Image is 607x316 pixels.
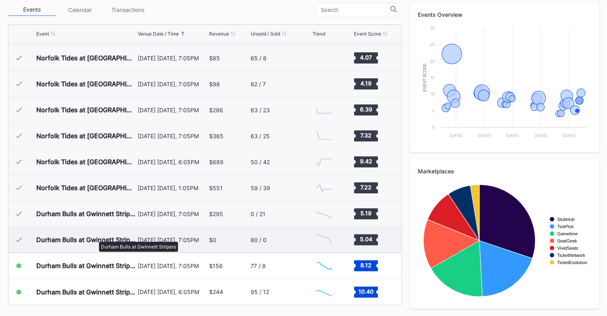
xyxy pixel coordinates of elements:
[209,81,220,87] div: $98
[209,107,223,113] div: $286
[418,11,591,18] div: Events Overview
[312,230,336,250] svg: Chart title
[312,178,336,198] svg: Chart title
[563,133,576,138] text: [DATE]
[209,159,223,165] div: $689
[312,48,336,68] svg: Chart title
[138,211,207,217] div: [DATE] [DATE], 7:05PM
[251,211,265,217] div: 0 / 21
[36,210,136,218] div: Durham Bulls at Gwinnett Stripers
[209,185,223,191] div: $551
[312,282,336,302] svg: Chart title
[251,185,270,191] div: 59 / 39
[251,107,270,113] div: 63 / 23
[450,133,463,138] text: [DATE]
[312,31,325,37] div: Trend
[138,107,207,113] div: [DATE] [DATE], 7:05PM
[360,80,372,87] text: 4.19
[557,231,578,236] text: Gametime
[312,100,336,120] svg: Chart title
[209,211,223,217] div: $295
[138,55,207,62] div: [DATE] [DATE], 7:05PM
[418,181,591,300] svg: Chart title
[360,54,372,61] text: 4.07
[320,7,390,13] input: Search
[209,55,220,62] div: $85
[36,262,136,270] div: Durham Bulls at Gwinnett Stripers
[251,81,266,87] div: 82 / 7
[251,262,266,269] div: 77 / 8
[354,31,381,37] div: Event Score
[506,133,519,138] text: [DATE]
[360,106,372,113] text: 6.39
[430,42,435,47] text: 25
[209,288,223,295] div: $244
[478,133,491,138] text: [DATE]
[557,260,587,265] text: TicketEvolution
[138,185,207,191] div: [DATE] [DATE], 1:05PM
[138,159,207,165] div: [DATE] [DATE], 6:05PM
[418,24,591,144] svg: Chart title
[138,133,207,139] div: [DATE] [DATE], 7:05PM
[138,31,179,37] div: Venue Date / Time
[430,59,435,64] text: 20
[360,236,372,242] text: 5.04
[251,237,267,243] div: 80 / 0
[251,159,270,165] div: 50 / 42
[251,55,267,62] div: 65 / 8
[36,288,136,296] div: Durham Bulls at Gwinnett Stripers
[312,152,336,172] svg: Chart title
[209,31,229,37] div: Revenue
[104,4,152,16] div: Transactions
[36,31,49,37] div: Event
[557,217,575,222] text: StubHub
[36,80,136,88] div: Norfolk Tides at [GEOGRAPHIC_DATA]
[209,237,216,243] div: $0
[360,132,372,139] text: 7.32
[557,253,585,258] text: TicketNetwork
[360,184,372,191] text: 7.22
[312,126,336,146] svg: Chart title
[36,236,136,244] div: Durham Bulls at Gwinnett Stripers
[138,81,207,87] div: [DATE] [DATE], 7:05PM
[56,4,104,16] div: Calendar
[251,288,269,295] div: 95 / 12
[138,288,207,295] div: [DATE] [DATE], 6:05PM
[360,262,372,268] text: 8.12
[534,133,548,138] text: [DATE]
[430,26,435,30] text: 30
[423,63,427,92] text: Event Score
[138,237,207,243] div: [DATE] [DATE], 7:05PM
[209,262,223,269] div: $156
[8,4,56,16] div: Events
[430,91,435,96] text: 10
[360,158,372,165] text: 9.42
[557,246,578,250] text: VividSeats
[358,288,374,294] text: 10.40
[209,133,223,139] div: $365
[312,74,336,94] svg: Chart title
[36,132,136,140] div: Norfolk Tides at [GEOGRAPHIC_DATA]
[360,210,372,217] text: 5.19
[557,224,574,229] text: TickPick
[418,168,591,175] div: Marketplaces
[36,184,136,192] div: Norfolk Tides at [GEOGRAPHIC_DATA]
[251,31,280,37] div: Unsold / Sold
[36,106,136,114] div: Norfolk Tides at [GEOGRAPHIC_DATA]
[36,54,136,62] div: Norfolk Tides at [GEOGRAPHIC_DATA]
[312,204,336,224] svg: Chart title
[432,108,435,113] text: 5
[138,262,207,269] div: [DATE] [DATE], 7:05PM
[430,75,435,80] text: 15
[557,238,577,243] text: SeatGeek
[36,158,136,166] div: Norfolk Tides at [GEOGRAPHIC_DATA]
[312,256,336,276] svg: Chart title
[432,125,435,129] text: 0
[251,133,270,139] div: 63 / 25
